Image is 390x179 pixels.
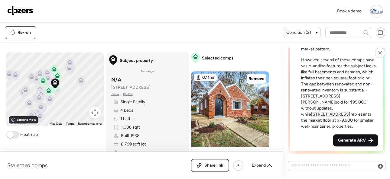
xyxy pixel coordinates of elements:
span: Selected comps [202,55,233,61]
a: [STREET_ADDRESS][PERSON_NAME] [301,94,340,105]
a: Terms (opens in new tab) [66,122,74,125]
span: 1 baths [120,116,134,122]
a: Report a map error [78,122,102,125]
span: Book a demo [337,8,362,14]
span: Generate ARV [338,137,366,143]
span: Single Family [120,99,145,105]
a: [STREET_ADDRESS] [311,112,350,117]
h3: N/A [111,76,122,83]
button: Map Data [50,122,62,126]
span: No image [141,69,154,74]
span: 8,799 sqft lot [121,141,146,147]
span: Realtor [123,92,133,97]
span: 1,006 sqft [121,124,140,130]
span: Subject property [120,58,153,64]
span: [STREET_ADDRESS] [111,85,151,91]
span: Share link [204,162,223,168]
span: Built 1938 [121,133,140,139]
span: Satellite view [17,117,36,122]
span: 5 selected comps [7,162,47,169]
span: Condition (2) [286,30,311,36]
span: Expand [252,162,266,168]
img: Logo [7,6,33,15]
span: Zillow [111,92,119,97]
span: Re-run [18,30,31,36]
span: 0.11mi [202,75,214,81]
img: Google [8,118,28,126]
span: Remove [249,76,265,82]
span: Heatmap [20,132,38,138]
span: • [120,92,122,97]
button: Map camera controls [89,107,101,119]
span: 4 beds [120,107,133,113]
p: However, several of these comps have value-adding features the subject lacks, like full basements... [301,57,378,129]
a: Open this area in Google Maps (opens a new window) [8,118,28,126]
